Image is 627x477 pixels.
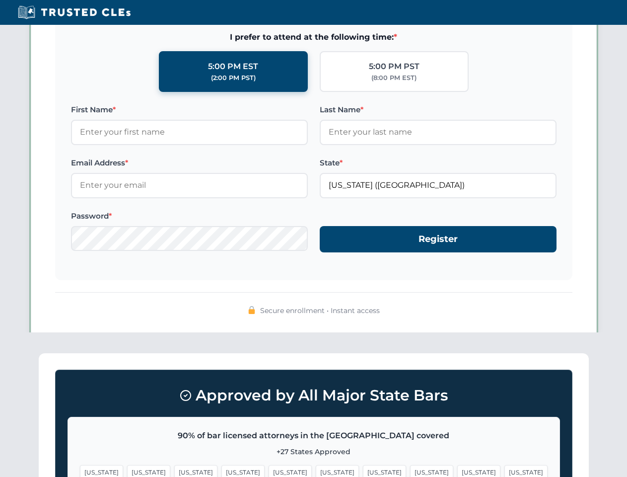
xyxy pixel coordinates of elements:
[320,157,557,169] label: State
[320,226,557,252] button: Register
[80,446,548,457] p: +27 States Approved
[369,60,419,73] div: 5:00 PM PST
[71,120,308,145] input: Enter your first name
[208,60,258,73] div: 5:00 PM EST
[71,210,308,222] label: Password
[68,382,560,409] h3: Approved by All Major State Bars
[71,104,308,116] label: First Name
[211,73,256,83] div: (2:00 PM PST)
[371,73,417,83] div: (8:00 PM EST)
[248,306,256,314] img: 🔒
[320,173,557,198] input: Florida (FL)
[320,104,557,116] label: Last Name
[71,31,557,44] span: I prefer to attend at the following time:
[71,157,308,169] label: Email Address
[320,120,557,145] input: Enter your last name
[15,5,134,20] img: Trusted CLEs
[80,429,548,442] p: 90% of bar licensed attorneys in the [GEOGRAPHIC_DATA] covered
[260,305,380,316] span: Secure enrollment • Instant access
[71,173,308,198] input: Enter your email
